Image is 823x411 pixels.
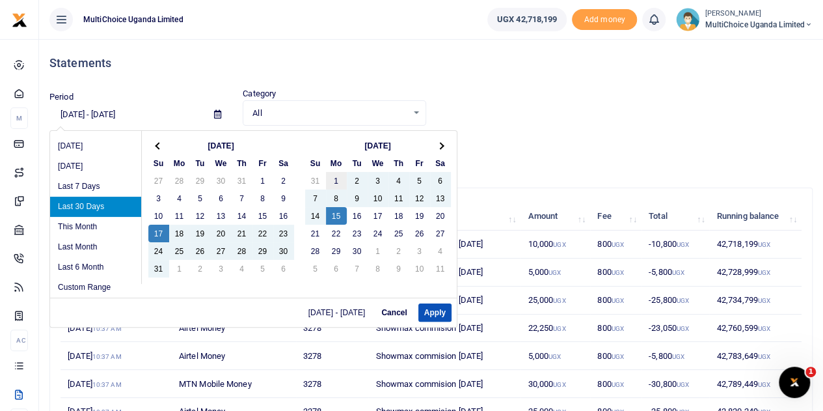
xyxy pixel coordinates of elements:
td: 4 [169,190,190,207]
th: Mo [169,154,190,172]
td: 800 [590,342,641,370]
li: M [10,107,28,129]
td: [DATE] [61,370,172,398]
td: 3 [368,172,388,190]
td: 14 [305,207,326,225]
td: 17 [148,225,169,242]
td: 42,783,649 [709,342,802,370]
h4: Statements [49,56,813,70]
th: Sa [273,154,294,172]
td: 13 [430,190,451,207]
td: 800 [590,287,641,315]
td: 4 [388,172,409,190]
td: 22 [252,225,273,242]
td: 15 [326,207,347,225]
li: Toup your wallet [572,9,637,31]
li: Last Month [50,237,141,257]
label: Category [243,87,276,100]
td: 3 [148,190,169,207]
td: 800 [590,370,641,398]
td: 2 [388,242,409,260]
small: UGX [553,241,565,248]
small: UGX [612,381,624,388]
span: [DATE] - [DATE] [308,309,371,317]
td: 25 [388,225,409,242]
td: 22,250 [520,315,590,343]
td: 800 [590,315,641,343]
td: 7 [347,260,368,277]
li: Custom Range [50,277,141,298]
td: 800 [590,231,641,259]
li: This Month [50,217,141,237]
span: All [252,107,407,120]
td: 42,789,449 [709,370,802,398]
td: 2 [347,172,368,190]
th: [DATE] [326,137,430,154]
td: 3278 [296,315,369,343]
td: 4 [232,260,252,277]
td: -25,800 [641,287,710,315]
td: 12 [409,190,430,207]
td: 27 [211,242,232,260]
td: 5 [252,260,273,277]
th: Running balance: activate to sort column ascending [709,203,802,231]
th: Mo [326,154,347,172]
td: 28 [232,242,252,260]
td: 42,718,199 [709,231,802,259]
th: Th [388,154,409,172]
td: 28 [305,242,326,260]
td: 26 [409,225,430,242]
td: 9 [273,190,294,207]
td: 12 [190,207,211,225]
th: Fr [409,154,430,172]
td: 3 [211,260,232,277]
td: 42,734,799 [709,287,802,315]
td: 6 [211,190,232,207]
small: UGX [553,381,565,388]
th: Tu [190,154,211,172]
td: 3278 [296,370,369,398]
td: 23 [347,225,368,242]
td: 3 [409,242,430,260]
td: 5 [305,260,326,277]
small: UGX [672,269,684,276]
td: 19 [190,225,211,242]
td: -5,800 [641,259,710,287]
li: Last 6 Month [50,257,141,277]
td: -10,800 [641,231,710,259]
img: logo-small [12,12,27,28]
td: MTN Mobile Money [172,370,296,398]
td: 27 [430,225,451,242]
td: 14 [232,207,252,225]
td: -5,800 [641,342,710,370]
td: 24 [368,225,388,242]
td: 6 [430,172,451,190]
td: 11 [169,207,190,225]
small: UGX [677,297,689,304]
th: Total: activate to sort column ascending [641,203,710,231]
td: 15 [252,207,273,225]
td: 5,000 [520,342,590,370]
td: 6 [326,260,347,277]
td: 27 [148,172,169,190]
th: Amount: activate to sort column ascending [520,203,590,231]
td: 6 [273,260,294,277]
td: 42,760,599 [709,315,802,343]
td: 5,000 [520,259,590,287]
li: Last 30 Days [50,197,141,217]
td: 10 [368,190,388,207]
th: Fr [252,154,273,172]
small: UGX [677,325,689,332]
td: [DATE] [61,315,172,343]
th: Sa [430,154,451,172]
th: Fee: activate to sort column ascending [590,203,641,231]
th: We [211,154,232,172]
td: 11 [430,260,451,277]
small: UGX [758,241,770,248]
td: 1 [252,172,273,190]
td: 8 [368,260,388,277]
td: 1 [368,242,388,260]
th: Su [305,154,326,172]
td: 30 [211,172,232,190]
td: 19 [409,207,430,225]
